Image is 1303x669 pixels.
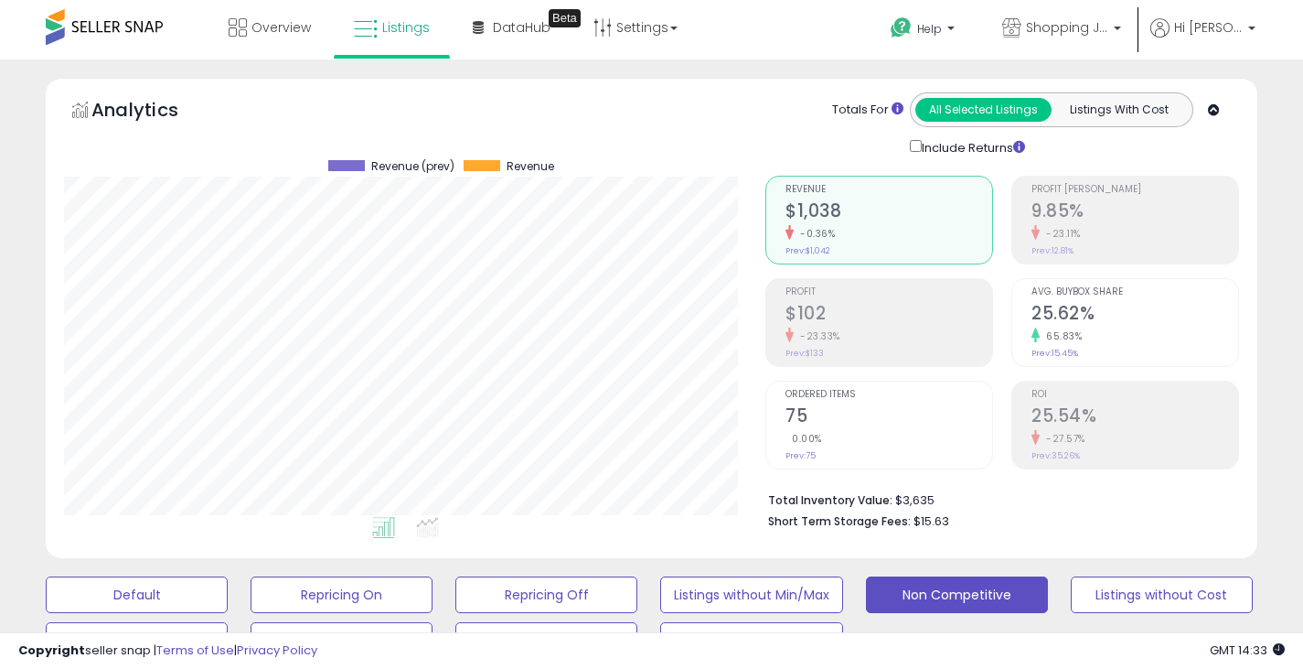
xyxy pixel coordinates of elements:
[1210,642,1285,659] span: 2025-10-6 14:33 GMT
[1026,18,1108,37] span: Shopping JCM
[660,622,842,659] button: B2B
[46,577,228,613] button: Default
[896,136,1047,157] div: Include Returns
[251,18,311,37] span: Overview
[913,513,949,530] span: $15.63
[549,9,581,27] div: Tooltip anchor
[382,18,430,37] span: Listings
[768,513,911,529] b: Short Term Storage Fees:
[768,488,1225,510] li: $3,635
[251,577,433,613] button: Repricing On
[1040,432,1085,446] small: -27.57%
[455,577,637,613] button: Repricing Off
[1031,185,1238,195] span: Profit [PERSON_NAME]
[915,98,1052,122] button: All Selected Listings
[46,622,228,659] button: Deactivated & In Stock
[890,16,913,39] i: Get Help
[251,622,433,659] button: Historical Days
[455,622,637,659] button: BB Suppressed
[832,102,903,119] div: Totals For
[768,492,892,508] b: Total Inventory Value:
[1031,303,1238,328] h2: 25.62%
[785,200,992,225] h2: $1,038
[866,577,1048,613] button: Non Competitive
[91,97,214,127] h5: Analytics
[1031,245,1073,256] small: Prev: 12.81%
[493,18,550,37] span: DataHub
[1040,329,1082,343] small: 65.83%
[785,287,992,297] span: Profit
[18,642,85,659] strong: Copyright
[917,21,942,37] span: Help
[1174,18,1243,37] span: Hi [PERSON_NAME]
[1031,348,1078,359] small: Prev: 15.45%
[1031,287,1238,297] span: Avg. Buybox Share
[660,577,842,613] button: Listings without Min/Max
[785,303,992,328] h2: $102
[1051,98,1187,122] button: Listings With Cost
[1071,577,1253,613] button: Listings without Cost
[18,642,317,660] div: seller snap | |
[371,160,454,173] span: Revenue (prev)
[237,642,317,659] a: Privacy Policy
[156,642,234,659] a: Terms of Use
[1031,390,1238,400] span: ROI
[785,185,992,195] span: Revenue
[785,432,822,446] small: 0.00%
[785,405,992,430] h2: 75
[785,245,830,256] small: Prev: $1,042
[1031,405,1238,430] h2: 25.54%
[1031,200,1238,225] h2: 9.85%
[785,348,824,359] small: Prev: $133
[1150,18,1255,59] a: Hi [PERSON_NAME]
[876,3,973,59] a: Help
[785,390,992,400] span: Ordered Items
[1031,450,1080,461] small: Prev: 35.26%
[785,450,816,461] small: Prev: 75
[507,160,554,173] span: Revenue
[794,227,835,241] small: -0.36%
[794,329,840,343] small: -23.33%
[1040,227,1081,241] small: -23.11%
